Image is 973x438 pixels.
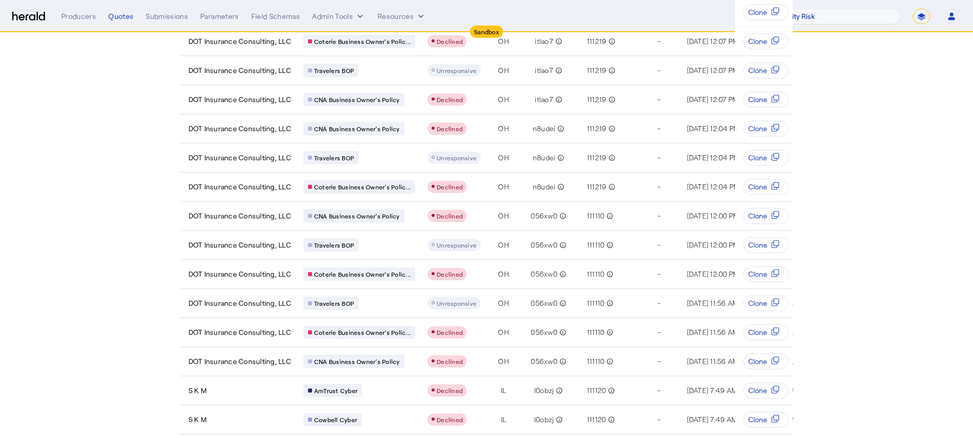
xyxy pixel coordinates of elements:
button: Clone [744,382,789,399]
span: itlao7 [535,36,553,46]
button: Clone [744,33,789,50]
button: Clone [744,295,789,311]
mat-icon: info_outline [553,36,562,46]
mat-icon: info_outline [555,182,564,192]
div: Field Schemas [251,11,300,21]
span: [DATE] 11:56 AM [687,299,739,307]
span: 056xw0 [531,240,557,250]
span: [DATE] 12:04 PM [687,182,740,191]
mat-icon: info_outline [553,94,562,105]
button: Clone [744,179,789,195]
button: Clone [744,91,789,108]
span: 111219 [587,124,607,134]
span: - [657,385,660,396]
span: CNA Business Owner's Policy [314,95,400,104]
span: Unresponsive [437,241,477,249]
mat-icon: info_outline [557,269,566,279]
span: l0obzj [534,415,554,425]
span: itlao7 [535,65,553,76]
span: 111219 [587,94,607,105]
span: S K M [188,385,207,396]
span: [DATE] 12:00 PM [687,240,739,249]
mat-icon: info_outline [606,182,615,192]
span: Cowbell Cyber [314,416,357,424]
mat-icon: info_outline [555,124,564,134]
span: Declined [437,358,463,365]
span: - [657,356,660,367]
span: - [657,153,660,163]
mat-icon: info_outline [606,415,615,425]
span: 111219 [587,36,607,46]
span: DOT Insurance Consulting, LLC [188,36,291,46]
mat-icon: info_outline [553,65,562,76]
span: CNA Business Owner's Policy [314,125,400,133]
mat-icon: info_outline [604,240,613,250]
div: Producers [61,11,96,21]
span: AmTrust Cyber [314,386,358,395]
span: OH [498,327,509,337]
span: Clone [749,211,768,221]
span: Clone [749,240,768,250]
span: Clone [749,182,768,192]
span: DOT Insurance Consulting, LLC [188,153,291,163]
span: Clone [749,124,768,134]
span: Travelers BOP [314,154,354,162]
span: Clone [749,153,768,163]
span: Clone [749,36,768,46]
span: Coterie Business Owner's Polic... [314,183,411,191]
mat-icon: info_outline [606,36,615,46]
span: IL [501,415,507,425]
mat-icon: info_outline [557,356,566,367]
span: Coterie Business Owner's Polic... [314,37,411,45]
button: Clone [744,411,789,428]
button: Clone [744,150,789,166]
span: CNA Business Owner's Policy [314,357,400,366]
button: Clone [744,208,789,224]
span: DOT Insurance Consulting, LLC [188,356,291,367]
span: Clone [749,385,768,396]
mat-icon: info_outline [557,298,566,308]
span: n8udei [533,153,556,163]
div: Sandbox [470,26,503,38]
span: [DATE] 12:07 PM [687,66,739,75]
span: Clone [749,356,768,367]
span: OH [498,211,509,221]
span: Travelers BOP [314,241,354,249]
span: Declined [437,387,463,394]
span: [DATE] 12:04 PM [687,124,740,133]
button: Clone [744,353,789,370]
span: IL [501,385,507,396]
span: 111110 [587,211,605,221]
span: 111219 [587,153,607,163]
span: Coterie Business Owner's Polic... [314,328,411,336]
button: internal dropdown menu [312,11,365,21]
span: OH [498,298,509,308]
span: Declined [437,125,463,132]
span: CNA Business Owner's Policy [314,212,400,220]
span: Clone [749,7,768,17]
mat-icon: info_outline [606,94,615,105]
span: Declined [437,271,463,278]
span: n8udei [533,124,556,134]
span: - [657,36,660,46]
mat-icon: info_outline [606,124,615,134]
mat-icon: info_outline [604,298,613,308]
span: OH [498,153,509,163]
span: DOT Insurance Consulting, LLC [188,298,291,308]
span: - [657,65,660,76]
span: - [657,269,660,279]
mat-icon: info_outline [554,385,563,396]
span: Declined [437,212,463,220]
span: [DATE] 11:56 AM [687,357,739,366]
span: [DATE] 7:49 AM [687,386,738,395]
span: 056xw0 [531,269,557,279]
span: 056xw0 [531,211,557,221]
span: - [657,182,660,192]
mat-icon: info_outline [557,240,566,250]
span: n8udei [533,182,556,192]
mat-icon: info_outline [554,415,563,425]
span: DOT Insurance Consulting, LLC [188,94,291,105]
span: OH [498,65,509,76]
span: DOT Insurance Consulting, LLC [188,124,291,134]
span: DOT Insurance Consulting, LLC [188,211,291,221]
